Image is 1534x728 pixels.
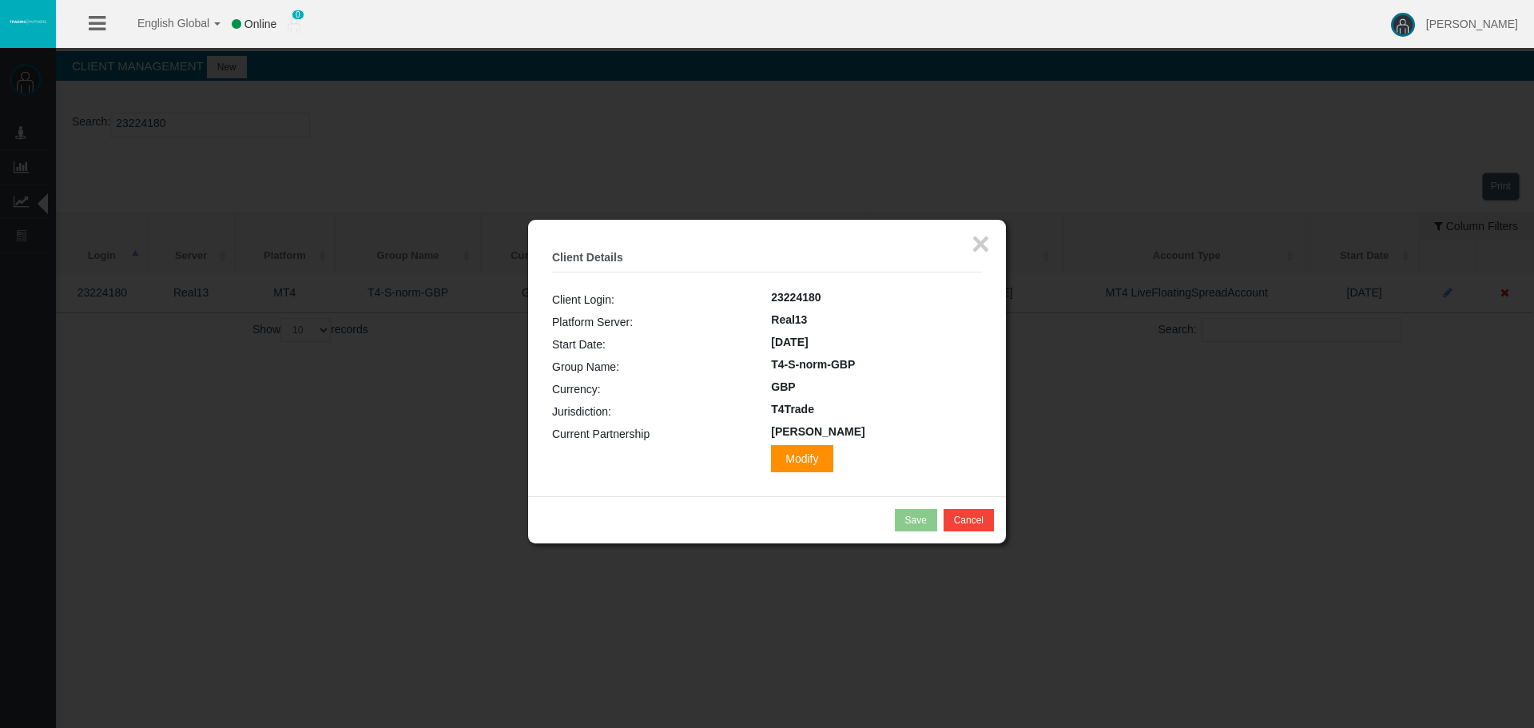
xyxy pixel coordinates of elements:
label: T4-S-norm-GBP [771,356,855,374]
img: user-image [1391,13,1415,37]
span: Online [244,18,276,30]
label: T4Trade [771,400,814,419]
label: Real13 [771,311,807,329]
td: Jurisdiction: [552,400,771,423]
button: × [972,228,990,260]
img: user_small.png [288,17,300,33]
label: [DATE] [771,333,808,352]
b: Client Details [552,251,623,264]
td: Start Date: [552,333,771,356]
span: 0 [292,10,304,20]
td: Current Partnership [552,423,771,445]
label: 23224180 [771,288,821,307]
span: Modify [771,445,833,472]
span: English Global [117,17,209,30]
span: [PERSON_NAME] [1426,18,1518,30]
td: Currency: [552,378,771,400]
td: Client Login: [552,288,771,311]
td: Platform Server: [552,311,771,333]
label: [PERSON_NAME] [771,423,864,441]
label: GBP [771,378,795,396]
td: Group Name: [552,356,771,378]
img: logo.svg [8,18,48,25]
button: Cancel [944,509,994,531]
